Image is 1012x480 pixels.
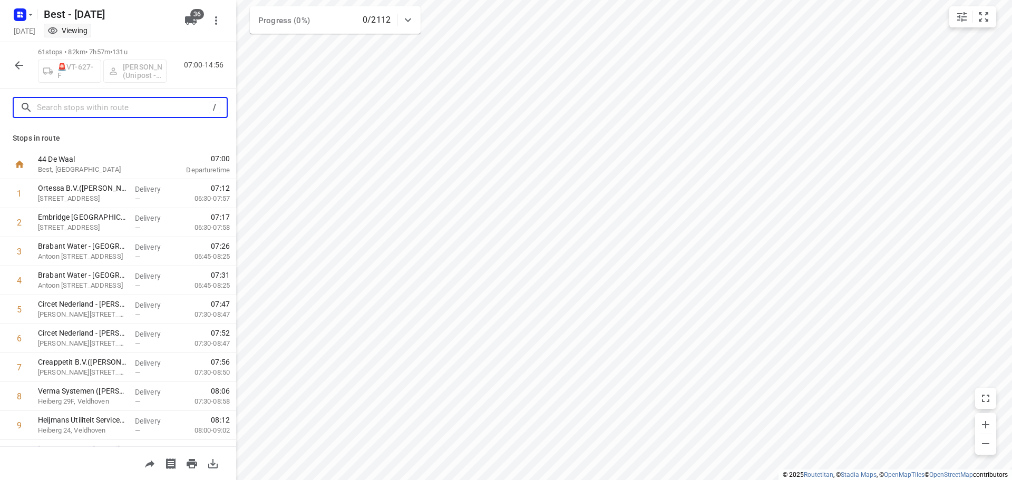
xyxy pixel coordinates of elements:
[184,60,228,71] p: 07:00-14:56
[135,271,174,281] p: Delivery
[178,193,230,204] p: 06:30-07:57
[202,458,223,468] span: Download route
[178,309,230,320] p: 07:30-08:47
[211,241,230,251] span: 07:26
[38,396,126,407] p: Heiberg 29F, Veldhoven
[38,183,126,193] p: Ortessa B.V.(Yvette Langenhuijsen)
[250,6,421,34] div: Progress (0%)0/2112
[17,363,22,373] div: 7
[38,164,148,175] p: Best, [GEOGRAPHIC_DATA]
[135,300,174,310] p: Delivery
[38,193,126,204] p: Boutenslaan 195, Eindhoven
[38,415,126,425] p: Heijmans Utiliteit Services(Renate van Hak)
[38,241,126,251] p: Brabant Water - Eindhoven - Kantoor(Arno Verspaandonk/ Dirk-Jan Stoop)
[178,425,230,436] p: 08:00-09:02
[258,16,310,25] span: Progress (0%)
[135,213,174,223] p: Delivery
[951,6,972,27] button: Map settings
[160,153,230,164] span: 07:00
[178,396,230,407] p: 07:30-08:58
[841,471,877,478] a: Stadia Maps
[929,471,973,478] a: OpenStreetMap
[38,328,126,338] p: Circet Nederland - Locatie Waalre Van Elderenlaan(Christel Manders)
[135,340,140,348] span: —
[135,445,174,455] p: Delivery
[17,420,22,430] div: 9
[211,415,230,425] span: 08:12
[211,357,230,367] span: 07:56
[190,9,204,19] span: 36
[178,338,230,349] p: 07:30-08:47
[211,270,230,280] span: 07:31
[38,425,126,436] p: Heiberg 24, Veldhoven
[13,133,223,144] p: Stops in route
[38,386,126,396] p: Verma Systemen (Pascal Bosse )
[38,270,126,280] p: Brabant Water - Eindhoven - Magazijn(Arno Verspaandonk)
[17,305,22,315] div: 5
[949,6,996,27] div: small contained button group
[135,416,174,426] p: Delivery
[47,25,87,36] div: Viewing
[178,280,230,291] p: 06:45-08:25
[38,251,126,262] p: Antoon Coolenlaan 1A, Eindhoven
[17,276,22,286] div: 4
[135,398,140,406] span: —
[135,242,174,252] p: Delivery
[135,224,140,232] span: —
[884,471,925,478] a: OpenMapTiles
[211,299,230,309] span: 07:47
[135,282,140,290] span: —
[135,253,140,261] span: —
[178,222,230,233] p: 06:30-07:58
[139,458,160,468] span: Share route
[38,222,126,233] p: Boutenslaan 195, Eindhoven
[135,311,140,319] span: —
[38,154,148,164] p: 44 De Waal
[135,387,174,397] p: Delivery
[38,444,126,454] p: Van Hooff BMW(Ab van Hooff)
[17,189,22,199] div: 1
[178,251,230,262] p: 06:45-08:25
[112,48,128,56] span: 131u
[804,471,833,478] a: Routetitan
[135,369,140,377] span: —
[38,299,126,309] p: Circet Nederland - Locatie Waalre Van Dijklaan(Christel Manders)
[135,358,174,368] p: Delivery
[135,184,174,194] p: Delivery
[17,391,22,401] div: 8
[783,471,1008,478] li: © 2025 , © , © © contributors
[38,338,126,349] p: Van Elderenlaan 1, Waalre
[110,48,112,56] span: •
[211,212,230,222] span: 07:17
[135,427,140,435] span: —
[180,10,201,31] button: 36
[17,247,22,257] div: 3
[135,195,140,203] span: —
[38,357,126,367] p: Creappetit B.V.(Aïcha Assouguem)
[17,218,22,228] div: 2
[211,328,230,338] span: 07:52
[135,329,174,339] p: Delivery
[38,367,126,378] p: [PERSON_NAME][STREET_ADDRESS]
[211,444,230,454] span: 08:20
[211,386,230,396] span: 08:06
[160,458,181,468] span: Print shipping labels
[363,14,391,26] p: 0/2112
[37,100,209,116] input: Search stops within route
[38,47,167,57] p: 61 stops • 82km • 7h57m
[206,10,227,31] button: More
[38,280,126,291] p: Antoon Coolenlaan 1A, Eindhoven
[211,183,230,193] span: 07:12
[38,212,126,222] p: Embridge Nederland BV - Eindhoven(Stephan Kos)
[181,458,202,468] span: Print route
[209,102,220,113] div: /
[17,334,22,344] div: 6
[178,367,230,378] p: 07:30-08:50
[38,309,126,320] p: [PERSON_NAME][STREET_ADDRESS]
[160,165,230,175] p: Departure time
